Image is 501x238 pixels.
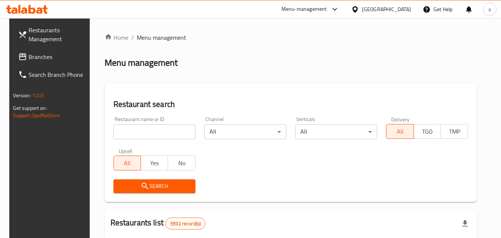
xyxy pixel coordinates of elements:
span: Search [119,182,189,191]
button: No [168,156,195,170]
div: Export file [456,215,474,232]
nav: breadcrumb [105,33,477,42]
span: 5932 record(s) [166,220,205,227]
span: No [171,158,192,169]
span: Version: [13,91,31,100]
span: All [389,126,411,137]
span: Restaurants Management [29,26,87,43]
h2: Menu management [105,57,178,69]
a: Support.OpsPlatform [13,111,60,120]
span: Branches [29,52,87,61]
span: TGO [417,126,438,137]
span: Yes [144,158,165,169]
h2: Restaurants list [111,217,206,229]
span: Search Branch Phone [29,70,87,79]
button: All [386,124,413,139]
button: All [113,156,141,170]
label: Delivery [391,117,410,122]
button: Search [113,179,195,193]
span: Menu management [137,33,186,42]
a: Home [105,33,128,42]
div: All [295,124,377,139]
div: [GEOGRAPHIC_DATA] [362,5,411,13]
label: Upsell [119,148,132,153]
button: Yes [141,156,168,170]
li: / [131,33,134,42]
span: 1.0.0 [32,91,44,100]
div: Total records count [165,218,205,229]
button: TGO [413,124,441,139]
input: Search for restaurant name or ID.. [113,124,195,139]
div: Menu-management [281,5,327,14]
button: TMP [441,124,468,139]
a: Restaurants Management [12,21,93,48]
span: a [488,5,491,13]
a: Branches [12,48,93,66]
span: All [117,158,138,169]
span: Get support on: [13,103,47,113]
span: TMP [444,126,465,137]
h2: Restaurant search [113,99,468,110]
div: All [204,124,286,139]
a: Search Branch Phone [12,66,93,84]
